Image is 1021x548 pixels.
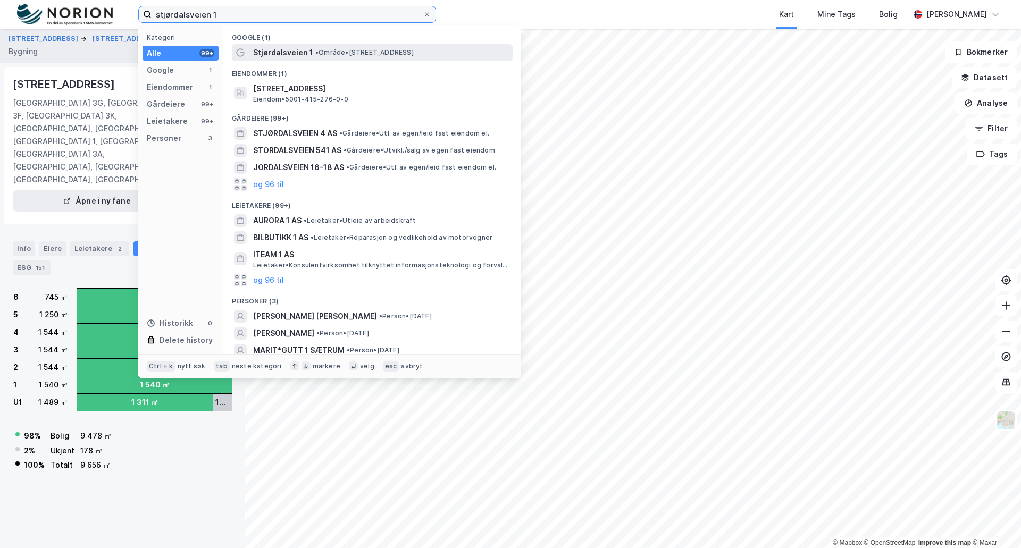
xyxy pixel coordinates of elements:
div: Mine Tags [817,8,856,21]
span: • [316,329,320,337]
span: Gårdeiere • Utl. av egen/leid fast eiendom el. [339,129,489,138]
button: [STREET_ADDRESS] [9,33,80,44]
div: Alle [147,47,161,60]
div: Gårdeiere (99+) [223,106,521,125]
span: • [379,312,382,320]
div: Ctrl + k [147,361,175,372]
div: Bygning [9,45,38,58]
div: Eiere [39,241,66,256]
div: [GEOGRAPHIC_DATA] 3G, [GEOGRAPHIC_DATA] 3F, [GEOGRAPHIC_DATA] 3K, [GEOGRAPHIC_DATA], [GEOGRAPHIC_... [13,97,185,186]
div: 178 ㎡ [80,444,112,457]
span: BILBUTIKK 1 AS [253,231,308,244]
span: [STREET_ADDRESS] [253,82,508,95]
div: 2 % [24,444,35,457]
span: • [311,233,314,241]
div: Google (1) [223,25,521,44]
span: STJØRDALSVEIEN 4 AS [253,127,337,140]
span: STORDALSVEIEN 541 AS [253,144,341,157]
div: 98 % [24,429,41,442]
div: 1 311 ㎡ [131,396,158,409]
div: 3 [13,343,19,356]
span: Leietaker • Konsulentvirksomhet tilknyttet informasjonsteknologi og forvaltning og drift av IT-sy... [253,261,510,269]
div: 99+ [199,100,214,108]
iframe: Chat Widget [968,497,1021,548]
span: Person • [DATE] [316,329,369,338]
div: Google [147,64,174,77]
span: • [315,48,319,56]
span: • [346,163,349,171]
button: [STREET_ADDRESS] [93,33,164,44]
div: tab [214,361,230,372]
div: 745 ㎡ [45,291,68,303]
button: og 96 til [253,274,284,286]
div: avbryt [401,362,423,370]
button: Tags [967,144,1017,165]
div: [PERSON_NAME] [926,8,987,21]
div: 1 250 ㎡ [39,308,68,321]
div: Delete history [160,334,213,347]
div: 0 [206,319,214,327]
button: Åpne i ny fane [13,190,181,212]
div: Personer (3) [223,289,521,308]
button: Bokmerker [945,41,1017,63]
div: Kategori [147,33,219,41]
div: 6 [13,291,19,303]
div: 151 [34,263,47,273]
div: 1 540 ㎡ [39,378,68,391]
div: Personer [147,132,181,145]
div: Kart [779,8,794,21]
div: Ukjent [51,444,74,457]
div: Leietakere [147,115,188,128]
span: AURORA 1 AS [253,214,302,227]
div: Leietakere (99+) [223,193,521,212]
span: [PERSON_NAME] [PERSON_NAME] [253,310,377,323]
button: Analyse [955,92,1017,114]
span: [PERSON_NAME] [253,327,314,340]
div: esc [383,361,399,372]
div: velg [360,362,374,370]
span: • [304,216,307,224]
div: 1 [206,83,214,91]
div: 3 [206,134,214,142]
span: Gårdeiere • Utvikl./salg av egen fast eiendom [344,146,495,155]
div: Eiendommer (1) [223,61,521,80]
div: 9 478 ㎡ [80,429,112,442]
span: MARIT*GUTT 1 SÆTRUM [253,344,345,357]
span: ITEAM 1 AS [253,248,508,261]
div: 1 544 ㎡ [38,361,68,374]
div: nytt søk [178,362,206,370]
div: 2 [114,243,125,254]
a: Improve this map [918,539,971,546]
div: 1 489 ㎡ [38,396,68,409]
div: 1 [13,378,17,391]
span: • [344,146,347,154]
span: • [347,346,350,354]
img: Z [996,410,1016,431]
div: Bolig [51,429,74,442]
div: 99+ [199,49,214,57]
a: OpenStreetMap [864,539,916,546]
div: 1 [206,66,214,74]
span: Leietaker • Reparasjon og vedlikehold av motorvogner [311,233,492,242]
div: 1 540 ㎡ [140,378,170,391]
div: 1 544 ㎡ [38,326,68,339]
button: og 96 til [253,178,284,191]
span: • [339,129,342,137]
div: 178 ㎡ [215,396,230,409]
button: Datasett [952,67,1017,88]
input: Søk på adresse, matrikkel, gårdeiere, leietakere eller personer [152,6,423,22]
div: Bolig [879,8,898,21]
div: Etasjer og enheter [138,243,203,253]
div: 5 [13,308,18,321]
div: Gårdeiere [147,98,185,111]
span: Leietaker • Utleie av arbeidskraft [304,216,416,225]
a: Mapbox [833,539,862,546]
div: U1 [13,396,22,409]
span: Eiendom • 5001-415-276-0-0 [253,95,348,104]
span: JORDALSVEIEN 16-18 AS [253,161,344,174]
span: Person • [DATE] [347,346,399,355]
span: Område • [STREET_ADDRESS] [315,48,414,57]
div: ESG [13,260,51,275]
span: Gårdeiere • Utl. av egen/leid fast eiendom el. [346,163,496,172]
